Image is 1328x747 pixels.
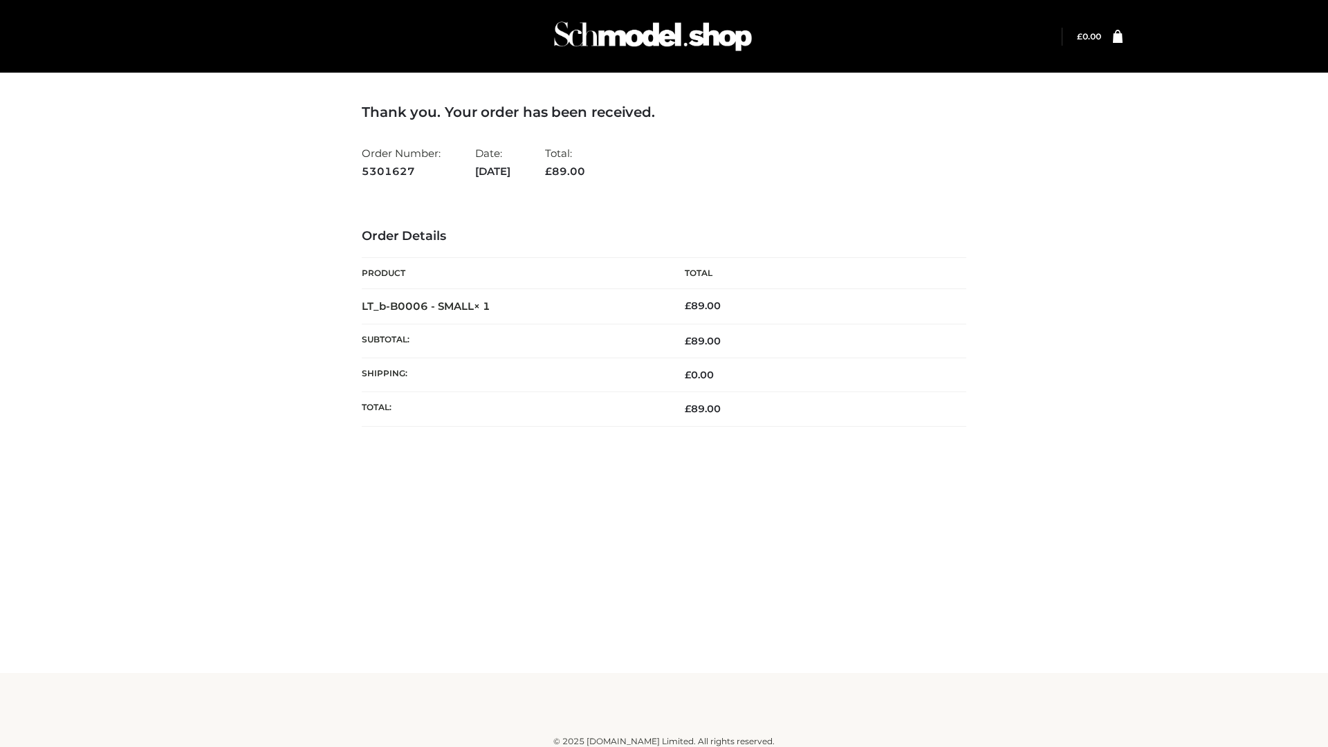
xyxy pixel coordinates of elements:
bdi: 89.00 [685,299,721,312]
span: £ [545,165,552,178]
th: Subtotal: [362,324,664,358]
span: £ [685,403,691,415]
span: £ [1077,31,1082,41]
span: 89.00 [685,403,721,415]
bdi: 0.00 [685,369,714,381]
bdi: 0.00 [1077,31,1101,41]
strong: × 1 [474,299,490,313]
th: Shipping: [362,358,664,392]
span: £ [685,299,691,312]
img: Schmodel Admin 964 [549,9,757,64]
a: £0.00 [1077,31,1101,41]
strong: 5301627 [362,163,441,181]
th: Total: [362,392,664,426]
span: 89.00 [685,335,721,347]
li: Total: [545,141,585,183]
h3: Thank you. Your order has been received. [362,104,966,120]
li: Order Number: [362,141,441,183]
span: £ [685,369,691,381]
strong: [DATE] [475,163,510,181]
span: £ [685,335,691,347]
h3: Order Details [362,229,966,244]
th: Product [362,258,664,289]
strong: LT_b-B0006 - SMALL [362,299,490,313]
li: Date: [475,141,510,183]
th: Total [664,258,966,289]
span: 89.00 [545,165,585,178]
